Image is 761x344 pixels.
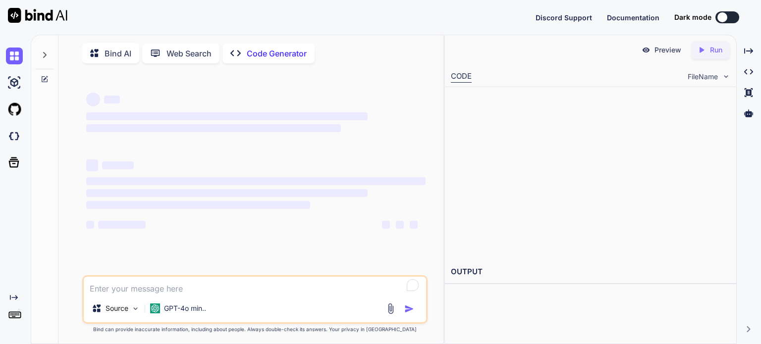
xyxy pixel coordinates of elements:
img: githubLight [6,101,23,118]
span: Documentation [607,13,659,22]
img: preview [642,46,651,54]
span: ‌ [86,159,98,171]
img: Bind AI [8,8,67,23]
img: chevron down [722,72,730,81]
img: GPT-4o mini [150,303,160,313]
span: ‌ [98,221,146,229]
img: darkCloudIdeIcon [6,128,23,145]
button: Documentation [607,12,659,23]
img: attachment [385,303,396,314]
h2: OUTPUT [445,260,736,284]
span: ‌ [86,177,426,185]
span: ‌ [86,189,368,197]
span: Dark mode [674,12,711,22]
span: FileName [688,72,718,82]
p: Preview [654,45,681,55]
span: ‌ [382,221,390,229]
span: Discord Support [536,13,592,22]
p: GPT-4o min.. [164,303,206,313]
span: ‌ [396,221,404,229]
button: Discord Support [536,12,592,23]
span: ‌ [86,124,341,132]
span: ‌ [86,112,368,120]
span: ‌ [410,221,418,229]
img: icon [404,304,414,314]
p: Bind can provide inaccurate information, including about people. Always double-check its answers.... [82,326,428,333]
img: chat [6,48,23,64]
p: Code Generator [247,48,307,59]
img: ai-studio [6,74,23,91]
textarea: To enrich screen reader interactions, please activate Accessibility in Grammarly extension settings [84,277,426,295]
span: ‌ [86,93,100,106]
span: ‌ [86,201,310,209]
span: ‌ [86,221,94,229]
div: CODE [451,71,472,83]
p: Source [106,303,128,313]
span: ‌ [104,96,120,103]
p: Run [710,45,722,55]
span: ‌ [102,161,134,169]
p: Web Search [166,48,212,59]
p: Bind AI [105,48,131,59]
img: Pick Models [131,304,140,313]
